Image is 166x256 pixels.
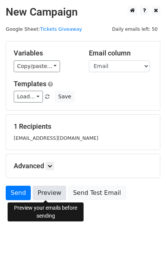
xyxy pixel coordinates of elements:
[14,135,98,141] small: [EMAIL_ADDRESS][DOMAIN_NAME]
[33,186,66,200] a: Preview
[6,26,82,32] small: Google Sheet:
[68,186,126,200] a: Send Test Email
[128,220,166,256] iframe: Chat Widget
[55,91,74,103] button: Save
[14,49,77,57] h5: Variables
[14,122,152,131] h5: 1 Recipients
[14,162,152,170] h5: Advanced
[109,25,160,33] span: Daily emails left: 50
[40,26,82,32] a: Tickets Giveaway
[89,49,153,57] h5: Email column
[109,26,160,32] a: Daily emails left: 50
[8,202,84,221] div: Preview your emails before sending
[6,6,160,19] h2: New Campaign
[14,91,43,103] a: Load...
[14,80,46,88] a: Templates
[14,60,60,72] a: Copy/paste...
[6,186,31,200] a: Send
